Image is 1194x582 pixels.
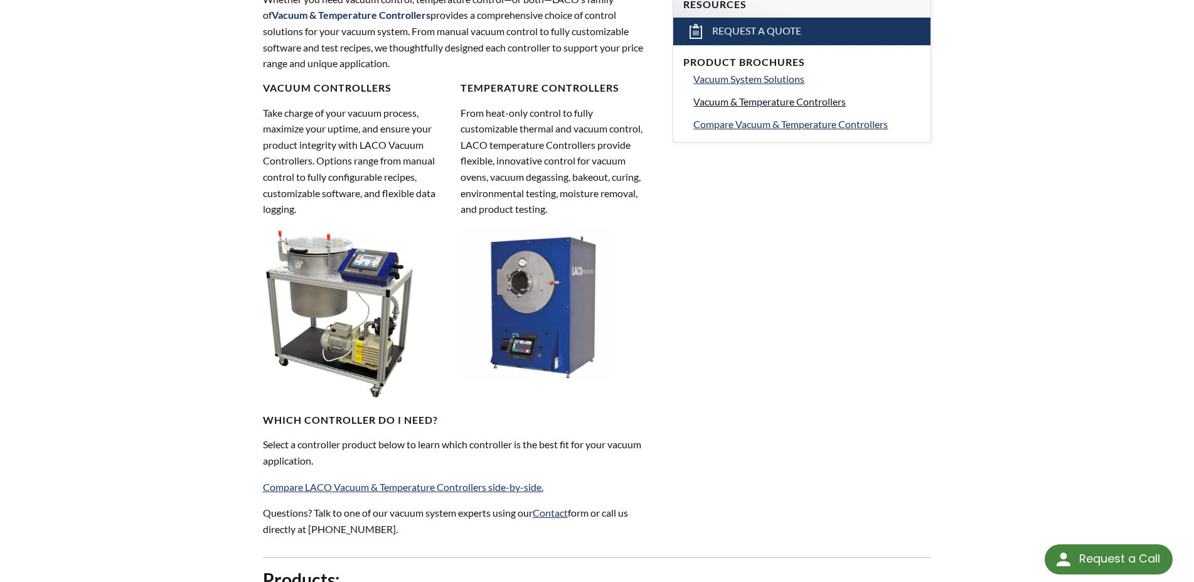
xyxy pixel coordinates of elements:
a: Compare Vacuum & Temperature Controllers [693,116,920,132]
span: Vacuum System Solutions [693,73,804,85]
p: From heat-only control to fully customizable thermal and vacuum control, LACO temperature Control... [461,105,651,217]
div: Request a Call [1045,544,1173,574]
span: Request a Quote [712,24,801,38]
p: Take charge of your vacuum process, maximize your uptime, and ensure your product integrity with ... [263,105,453,217]
h4: Which controller do I need? [263,414,658,427]
a: Contact [533,507,568,519]
div: Request a Call [1079,544,1160,573]
a: Vacuum System Solutions [693,71,920,87]
a: Vacuum & Temperature Controllers [693,94,920,110]
span: Compare Vacuum & Temperature Controllers [693,118,888,130]
h4: Temperature Controllers [461,82,651,95]
img: round button [1053,549,1074,569]
strong: Vacuum & Temperature Controllers [272,9,430,21]
h4: Vacuum Controllers [263,82,453,95]
span: Vacuum & Temperature Controllers [693,95,846,107]
p: Select a controller product below to learn which controller is the best fit for your vacuum appli... [263,436,658,468]
a: Compare LACO Vacuum & Temperature Controllers side-by-side. [263,481,543,493]
img: Vacuum Oven with controller image [461,227,612,380]
img: Custom Vacuum System with controller image [263,227,416,399]
p: Questions? Talk to one of our vacuum system experts using our form or call us directly at [PHONE_... [263,505,658,537]
h4: Product Brochures [683,56,920,69]
a: Request a Quote [673,18,930,45]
